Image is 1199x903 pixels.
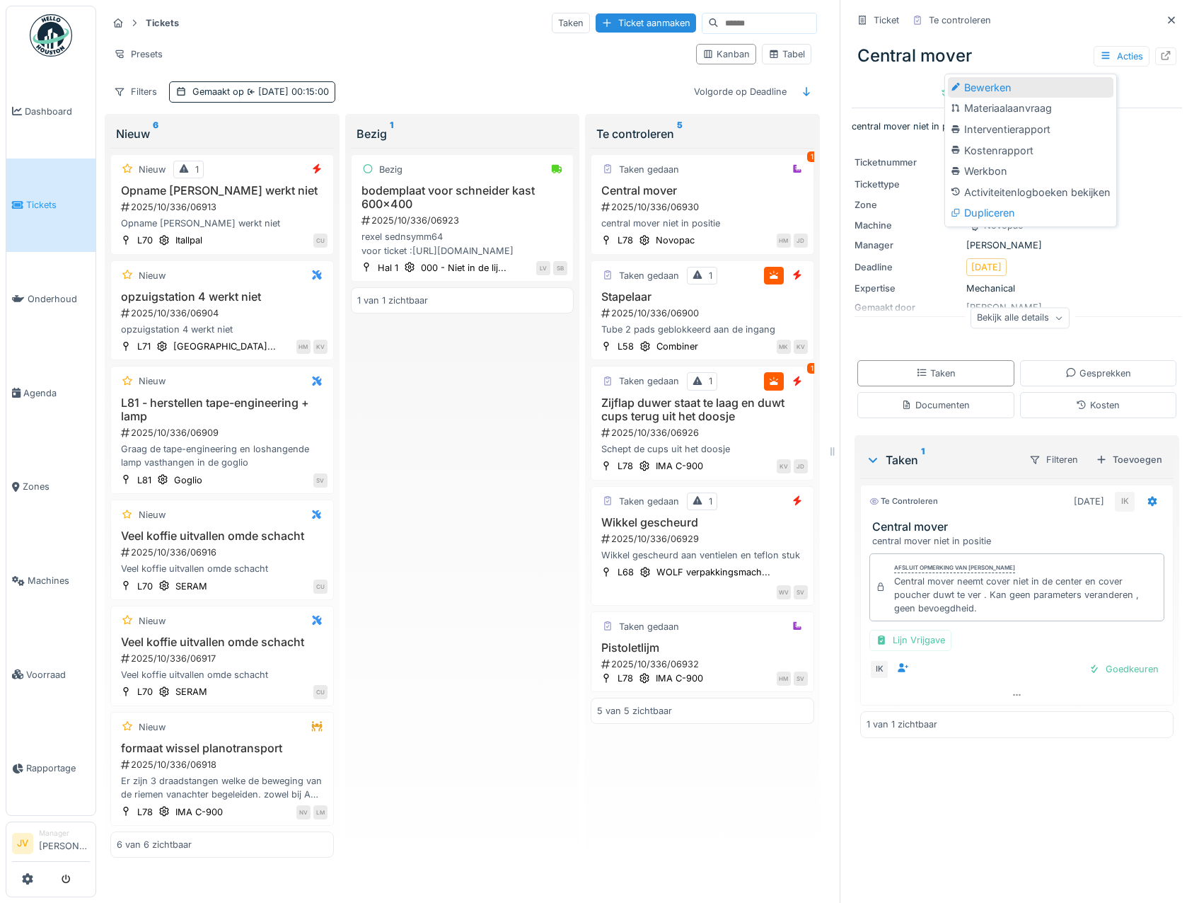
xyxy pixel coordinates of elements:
[709,374,712,388] div: 1
[28,292,90,306] span: Onderhoud
[597,184,808,197] h3: Central mover
[117,396,328,423] h3: L81 - herstellen tape-engineering + lamp
[807,151,817,162] div: 1
[934,83,1101,102] div: Taken beëindigen & goedkeuren
[175,234,202,247] div: Itallpal
[117,668,328,681] div: Veel koffie uitvallen omde schacht
[600,657,808,671] div: 2025/10/336/06932
[117,290,328,304] h3: opzuigstation 4 werkt niet
[1090,450,1168,469] div: Toevoegen
[357,294,428,307] div: 1 van 1 zichtbaar
[619,269,679,282] div: Taken gedaan
[137,234,153,247] div: L70
[948,161,1113,182] div: Werkbon
[777,340,791,354] div: MK
[421,261,506,275] div: 000 - Niet in de lij...
[137,805,153,819] div: L78
[175,685,207,698] div: SERAM
[709,495,712,508] div: 1
[618,565,634,579] div: L68
[120,652,328,665] div: 2025/10/336/06917
[872,520,1167,534] h3: Central mover
[794,234,808,248] div: JD
[117,838,192,851] div: 6 van 6 zichtbaar
[1115,492,1135,512] div: IK
[597,641,808,655] h3: Pistoletlijm
[948,140,1113,161] div: Kostenrapport
[378,261,398,275] div: Hal 1
[656,672,703,685] div: IMA C-900
[597,217,808,230] div: central mover niet in positie
[600,200,808,214] div: 2025/10/336/06930
[855,282,1179,295] div: Mechanical
[777,672,791,686] div: HM
[597,548,808,562] div: Wikkel gescheurd aan ventielen en teflon stuk
[867,718,937,731] div: 1 van 1 zichtbaar
[1023,449,1084,470] div: Filteren
[948,77,1113,98] div: Bewerken
[117,742,328,755] h3: formaat wissel planotransport
[120,426,328,439] div: 2025/10/336/06909
[866,451,1017,468] div: Taken
[869,660,889,679] div: IK
[777,585,791,599] div: WV
[139,163,166,176] div: Nieuw
[777,459,791,473] div: KV
[26,668,90,681] span: Voorraad
[794,340,808,354] div: KV
[12,833,33,854] li: JV
[894,563,1015,573] div: Afsluit opmerking van [PERSON_NAME]
[120,758,328,771] div: 2025/10/336/06918
[139,508,166,522] div: Nieuw
[656,340,698,353] div: Combiner
[23,480,90,493] span: Zones
[948,98,1113,119] div: Materiaalaanvraag
[313,234,328,248] div: CU
[313,580,328,594] div: CU
[619,620,679,633] div: Taken gedaan
[25,105,90,118] span: Dashboard
[175,805,223,819] div: IMA C-900
[117,442,328,469] div: Graag de tape-engineering en loshangende lamp vasthangen in de goglio
[108,44,169,64] div: Presets
[379,163,402,176] div: Bezig
[656,234,695,247] div: Novopac
[117,774,328,801] div: Er zijn 3 draadstangen welke de beweging van de riemen vanachter begeleiden. zowel bij A als B ga...
[656,565,770,579] div: WOLF verpakkingsmach...
[656,459,703,473] div: IMA C-900
[1065,367,1131,380] div: Gesprekken
[874,13,899,27] div: Ticket
[600,532,808,546] div: 2025/10/336/06929
[192,85,329,98] div: Gemaakt op
[108,81,163,102] div: Filters
[600,306,808,320] div: 2025/10/336/06900
[1074,495,1104,508] div: [DATE]
[855,238,961,252] div: Manager
[971,260,1002,274] div: [DATE]
[901,398,970,412] div: Documenten
[618,459,633,473] div: L78
[872,534,1167,548] div: central mover niet in positie
[357,230,568,257] div: rexel sednsymm64 voor ticket :[URL][DOMAIN_NAME]
[26,198,90,212] span: Tickets
[117,184,328,197] h3: Opname [PERSON_NAME] werkt niet
[709,269,712,282] div: 1
[855,219,961,232] div: Machine
[313,473,328,488] div: SV
[600,426,808,439] div: 2025/10/336/06926
[360,214,568,227] div: 2025/10/336/06923
[794,672,808,686] div: SV
[174,473,202,487] div: Goglio
[1094,46,1149,67] div: Acties
[117,217,328,230] div: Opname [PERSON_NAME] werkt niet
[137,580,153,593] div: L70
[140,16,185,30] strong: Tickets
[30,14,72,57] img: Badge_color-CXgf-gQk.svg
[688,81,793,102] div: Volgorde op Deadline
[153,125,158,142] sup: 6
[807,363,817,374] div: 1
[139,614,166,628] div: Nieuw
[120,306,328,320] div: 2025/10/336/06904
[116,125,328,142] div: Nieuw
[313,685,328,699] div: CU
